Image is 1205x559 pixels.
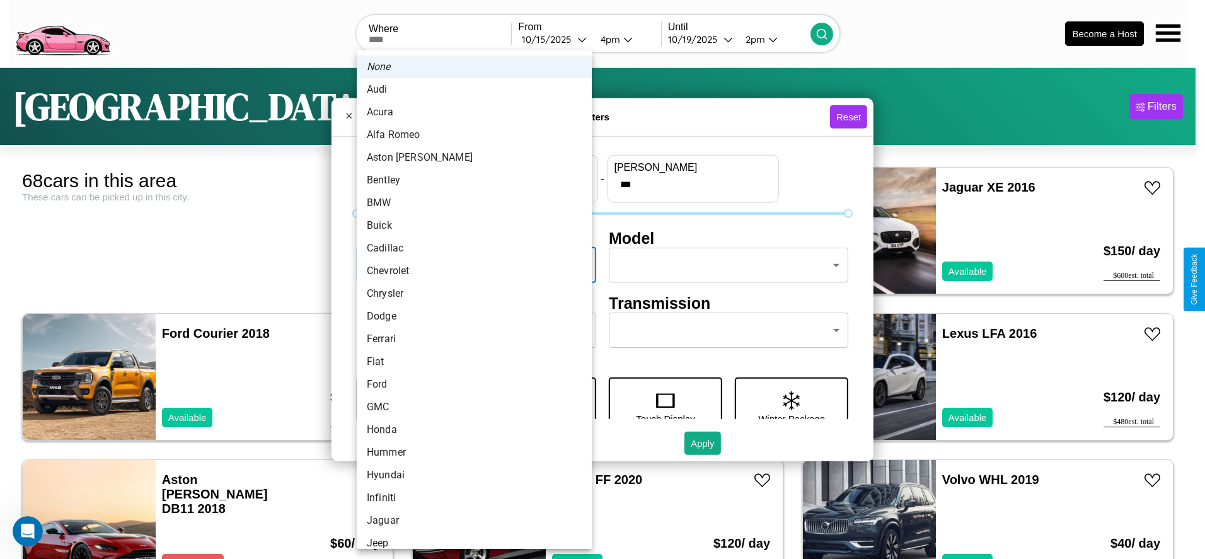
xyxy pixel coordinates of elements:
[357,169,592,192] li: Bentley
[357,487,592,509] li: Infiniti
[357,441,592,464] li: Hummer
[357,282,592,305] li: Chrysler
[357,214,592,237] li: Buick
[1190,254,1199,305] div: Give Feedback
[357,124,592,146] li: Alfa Romeo
[357,305,592,328] li: Dodge
[357,464,592,487] li: Hyundai
[357,373,592,396] li: Ford
[367,59,391,74] em: None
[357,418,592,441] li: Honda
[357,78,592,101] li: Audi
[13,516,43,546] iframe: Intercom live chat
[357,192,592,214] li: BMW
[357,101,592,124] li: Acura
[357,350,592,373] li: Fiat
[357,509,592,532] li: Jaguar
[357,328,592,350] li: Ferrari
[357,532,592,555] li: Jeep
[357,146,592,169] li: Aston [PERSON_NAME]
[357,237,592,260] li: Cadillac
[357,260,592,282] li: Chevrolet
[357,396,592,418] li: GMC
